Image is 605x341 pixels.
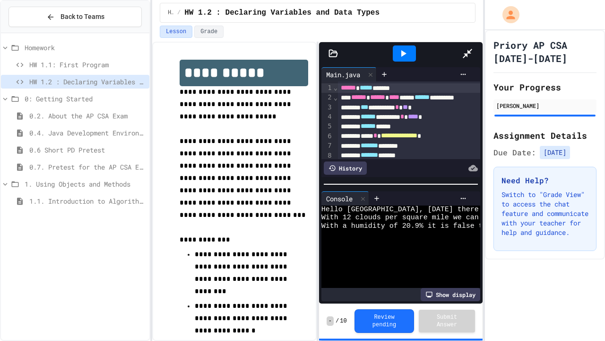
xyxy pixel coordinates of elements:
span: 0.7. Pretest for the AP CSA Exam [29,162,146,172]
div: 3 [321,103,333,112]
h2: Your Progress [493,81,596,94]
span: Homework [168,9,173,17]
span: - [327,316,334,326]
button: Review pending [354,309,415,333]
div: 6 [321,132,333,141]
button: Grade [194,26,224,38]
span: Due Date: [493,147,536,158]
span: With a humidity of 20.9% it is false that it is humid. [321,222,551,230]
h2: Assignment Details [493,129,596,142]
span: 1.1. Introduction to Algorithms, Programming, and Compilers [29,196,146,206]
span: 0.6 Short PD Pretest [29,145,146,155]
span: Back to Teams [60,12,104,22]
div: 8 [321,151,333,161]
span: 10 [340,317,346,325]
span: HW 1.2 : Declaring Variables and Data Types [29,77,146,87]
button: Back to Teams [9,7,142,27]
span: HW 1.2 : Declaring Variables and Data Types [184,7,380,18]
p: Switch to "Grade View" to access the chat feature and communicate with your teacher for help and ... [501,190,588,237]
div: 5 [321,122,333,131]
span: 1. Using Objects and Methods [25,179,146,189]
h1: Priory AP CSA [DATE]-[DATE] [493,38,596,65]
div: 7 [321,141,333,151]
button: Lesson [160,26,192,38]
span: Submit Answer [426,314,467,329]
span: Fold line [333,94,338,101]
span: / [336,317,339,325]
div: Main.java [321,70,365,80]
span: 0: Getting Started [25,94,146,104]
span: Homework [25,43,146,53]
span: 0.2. About the AP CSA Exam [29,111,146,121]
div: My Account [493,4,522,26]
div: History [324,162,367,175]
span: 0.4. Java Development Environments [29,128,146,138]
span: Fold line [333,84,338,91]
span: [DATE] [540,146,570,159]
div: Console [321,191,369,206]
div: 1 [321,83,333,93]
div: 2 [321,93,333,102]
div: [PERSON_NAME] [496,101,594,110]
div: Console [321,194,357,204]
div: Show display [421,288,480,301]
button: Submit Answer [419,310,475,332]
span: / [177,9,181,17]
div: 4 [321,112,333,122]
span: HW 1.1: First Program [29,60,146,70]
div: Main.java [321,67,377,81]
h3: Need Help? [501,175,588,186]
